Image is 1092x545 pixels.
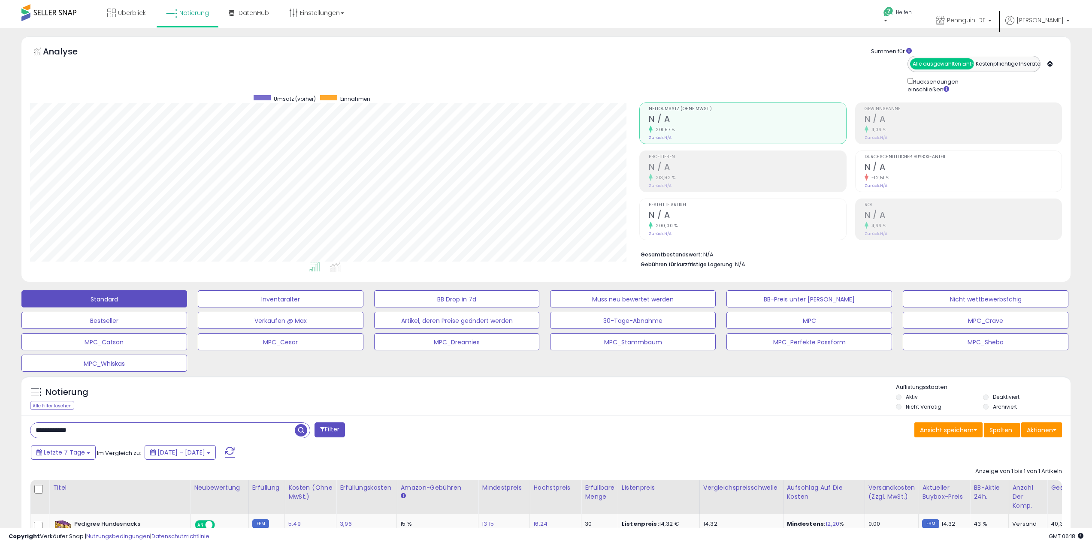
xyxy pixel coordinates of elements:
[649,154,675,160] font: Profitieren
[947,16,986,24] font: Pennguin-DE
[764,295,855,304] font: BB-Preis unter [PERSON_NAME]
[252,483,279,492] font: Erfüllung
[157,448,205,457] font: [DATE] – [DATE]
[950,295,1022,304] font: Nicht wettbewerbsfähig
[787,520,826,528] font: Mindestens:
[993,403,1017,410] font: Archiviert
[592,295,674,304] font: Muss neu bewertet werden
[649,183,664,188] font: Zurück:
[21,312,187,329] button: Bestseller
[865,135,880,140] font: Zurück:
[865,154,946,160] font: Durchschnittlicher Buybox-Anteil
[585,483,614,501] font: Erfüllbare Menge
[783,480,865,514] th: Der Prozentsatz, der zu den Kosten der Waren (COGS) hinzugefügt wird und den Rechner für Mindest-...
[40,532,86,540] font: Verkäufer Snap |
[880,231,887,236] font: N/A
[871,175,889,181] font: -12,51 %
[288,520,301,528] a: 5,49
[913,60,984,67] font: Alle ausgewählten Einträge
[622,520,659,528] font: Listenpreis:
[907,78,959,94] font: Rücksendungen einschließen
[1012,483,1033,510] font: Anzahl der Komp.
[703,520,717,528] font: 14.32
[53,483,67,492] font: Titel
[254,316,307,325] font: Verkaufen @ Max
[883,6,894,17] i: Hilfe erhalten
[300,9,340,17] font: Einstellungen
[906,393,918,400] font: Aktiv
[649,209,670,221] font: N / A
[400,492,405,500] small: Amazon-Gebühren.
[974,520,987,528] font: 43 %
[903,333,1068,350] button: MPC_Sheba
[550,333,716,350] button: MPC_Stammbaum
[865,183,880,188] font: Zurück:
[914,422,983,438] button: Ansicht speichern
[401,316,513,325] font: Artikel, deren Preise geändert werden
[1027,426,1053,434] font: Aktionen
[880,135,887,140] font: N/A
[1051,520,1067,528] font: 40,35
[871,47,905,55] font: Summen für
[97,449,141,457] font: Im Vergleich zu:
[315,422,345,437] button: Filter
[585,520,592,528] font: 30
[197,522,203,528] font: AN
[926,521,935,527] font: FBM
[1016,16,1064,24] font: [PERSON_NAME]
[151,532,209,540] a: Datenschutzrichtlinie
[85,338,124,346] font: MPC_Catsan
[906,403,941,410] font: Nicht Vorrätig
[198,312,363,329] button: Verkaufen @ Max
[826,520,839,528] font: 12,20
[659,520,679,528] font: 14,32 €
[340,483,391,492] font: Erfüllungskosten
[865,202,872,208] font: ROI
[261,295,300,304] font: Inventaralter
[865,161,886,173] font: N / A
[288,483,332,501] font: Kosten (ohne MwSt.)
[993,393,1019,400] font: Deaktiviert
[871,223,886,229] font: 4,66 %
[91,295,118,304] font: Standard
[871,126,886,133] font: 4,06 %
[787,483,843,501] font: Aufschlag auf die Kosten
[664,231,672,236] font: N/A
[145,445,216,460] button: [DATE] – [DATE]
[374,333,540,350] button: MPC_Dreamies
[274,95,316,102] font: Umsatz (vorher)
[920,426,974,434] font: Ansicht speichern
[641,261,734,268] font: Gebühren für kurzfristige Lagerung:
[150,532,151,540] font: |
[533,520,548,528] font: 16.24
[21,290,187,307] button: Standard
[118,9,146,17] font: Überblick
[90,316,118,325] font: Bestseller
[1049,532,1075,540] font: GMT 06:18
[55,520,72,537] img: 513kKjeUfEL._SL40_.jpg
[482,483,521,492] font: Mindestpreis
[974,58,1038,69] button: Kostenpflichtige Inserate
[482,520,494,528] font: 13.15
[929,7,998,35] a: Pennguin-DE
[910,58,974,69] button: Alle ausgewählten Einträge
[968,316,1003,325] font: MPC_Crave
[1049,532,1083,540] span: 2025-10-9 07:22 GMT
[649,202,687,208] font: Bestellte Artikel
[437,295,476,304] font: BB Drop in 7d
[86,532,150,540] a: Nutzungsbedingungen
[903,290,1068,307] button: Nicht wettbewerbsfähig
[641,251,702,258] font: Gesamtbestandswert:
[74,520,177,544] font: Pedigree Hundesnacks Riesenknochen für kleine Hunde mit Rind & Geflgel, 32 Stck (8 x 4 Stck)
[374,290,540,307] button: BB Drop in 7d
[31,445,96,460] button: Letzte 7 Tage
[865,105,900,112] font: Gewinnspanne
[726,290,892,307] button: BB-Preis unter [PERSON_NAME]
[21,333,187,350] button: MPC_Catsan
[533,483,570,492] font: Höchstpreis
[43,45,78,57] font: Analyse
[903,312,1068,329] button: MPC_Crave
[703,250,714,259] font: N/A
